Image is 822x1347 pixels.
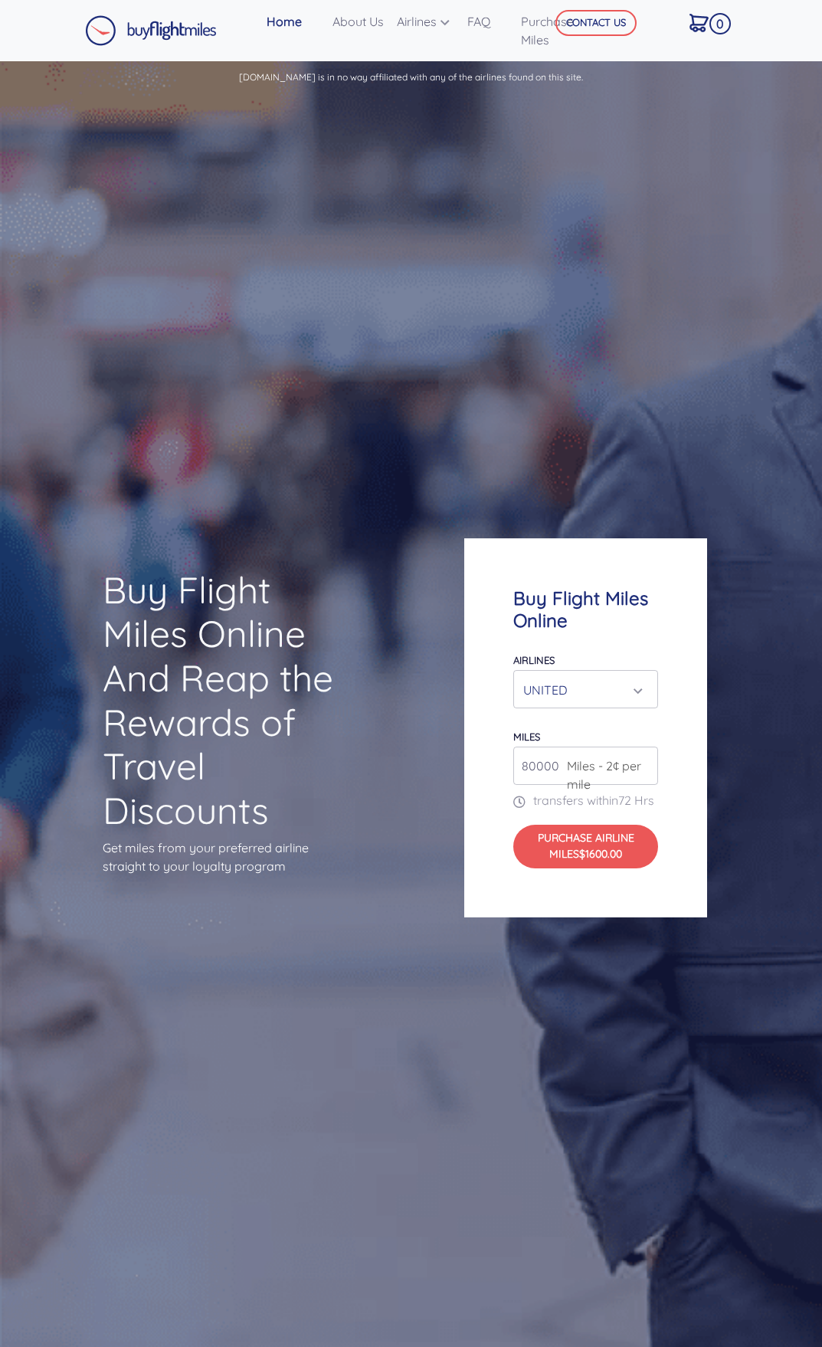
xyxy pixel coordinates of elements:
[85,11,217,50] a: Buy Flight Miles Logo
[515,6,598,55] a: Purchase Miles
[326,6,391,37] a: About Us
[689,14,709,32] img: Cart
[461,6,515,37] a: FAQ
[103,568,358,833] h1: Buy Flight Miles Online And Reap the Rewards of Travel Discounts
[559,757,658,793] span: Miles - 2¢ per mile
[513,791,658,809] p: transfers within
[579,847,622,861] span: $1600.00
[523,675,639,705] div: UNITED
[618,793,654,808] span: 72 Hrs
[555,10,637,36] button: CONTACT US
[513,670,658,708] button: UNITED
[85,15,217,46] img: Buy Flight Miles Logo
[683,6,730,38] a: 0
[260,6,326,37] a: Home
[513,654,555,666] label: Airlines
[709,13,731,34] span: 0
[513,587,658,632] h4: Buy Flight Miles Online
[513,731,540,743] label: miles
[391,6,461,37] a: Airlines
[513,825,658,868] button: Purchase Airline Miles$1600.00
[103,839,358,875] p: Get miles from your preferred airline straight to your loyalty program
